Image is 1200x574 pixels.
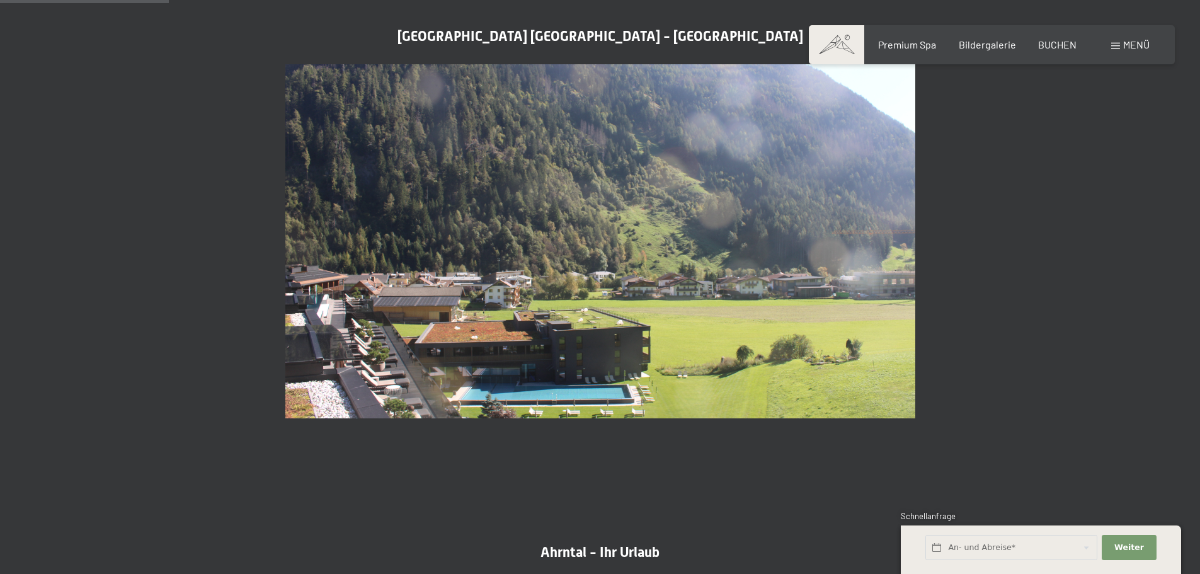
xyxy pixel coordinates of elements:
span: Schnellanfrage [901,511,956,521]
a: Premium Spa [878,38,936,50]
span: [GEOGRAPHIC_DATA] [GEOGRAPHIC_DATA] - [GEOGRAPHIC_DATA] [397,28,803,44]
span: Menü [1123,38,1150,50]
span: Weiter [1114,542,1144,553]
img: Luxury SPA Resort Schwarzenstein Luttach - Ahrntal [285,64,915,419]
a: Bildergalerie [959,38,1016,50]
a: BUCHEN [1038,38,1077,50]
button: Weiter [1102,535,1156,561]
span: Ahrntal - Ihr Urlaub [540,544,660,560]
